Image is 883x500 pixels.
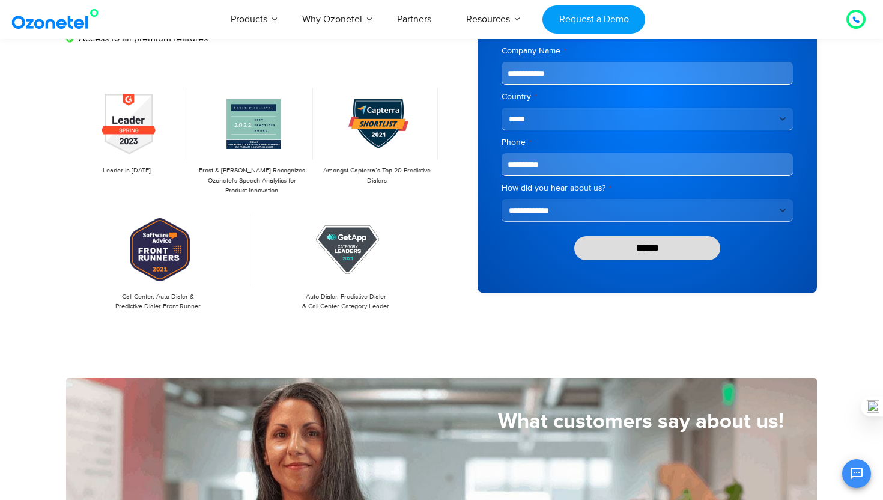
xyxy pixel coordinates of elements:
[502,136,793,148] label: Phone
[502,182,793,194] label: How did you hear about us?
[502,91,793,103] label: Country
[502,45,793,57] label: Company Name
[72,166,181,176] p: Leader in [DATE]
[72,292,244,312] p: Call Center, Auto Dialer & Predictive Dialer Front Runner
[842,459,871,488] button: Open chat
[542,5,645,34] a: Request a Demo
[66,411,784,432] h5: What customers say about us!
[260,292,432,312] p: Auto Dialer, Predictive Dialer & Call Center Category Leader
[867,400,879,413] img: one_i.png
[197,166,306,196] p: Frost & [PERSON_NAME] Recognizes Ozonetel's Speech Analytics for Product Innovation
[323,166,432,186] p: Amongst Capterra’s Top 20 Predictive Dialers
